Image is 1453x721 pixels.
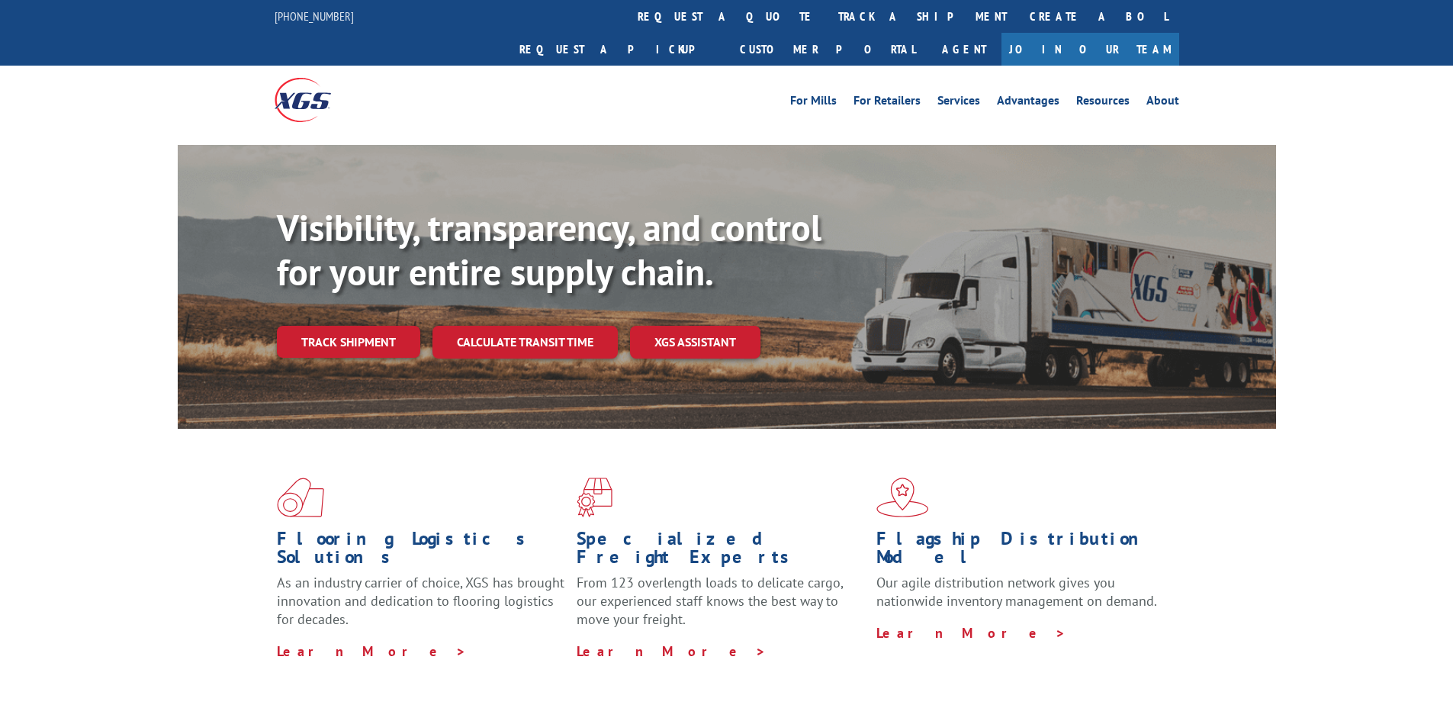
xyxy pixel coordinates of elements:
a: Track shipment [277,326,420,358]
a: Request a pickup [508,33,728,66]
a: XGS ASSISTANT [630,326,760,359]
a: [PHONE_NUMBER] [275,8,354,24]
a: Join Our Team [1001,33,1179,66]
a: Learn More > [277,642,467,660]
span: Our agile distribution network gives you nationwide inventory management on demand. [876,574,1157,610]
a: Learn More > [577,642,767,660]
a: For Mills [790,95,837,111]
a: About [1146,95,1179,111]
img: xgs-icon-focused-on-flooring-red [577,478,612,517]
img: xgs-icon-total-supply-chain-intelligence-red [277,478,324,517]
a: Learn More > [876,624,1066,642]
img: xgs-icon-flagship-distribution-model-red [876,478,929,517]
a: Calculate transit time [432,326,618,359]
h1: Flooring Logistics Solutions [277,529,565,574]
a: Agent [927,33,1001,66]
h1: Specialized Freight Experts [577,529,865,574]
span: As an industry carrier of choice, XGS has brought innovation and dedication to flooring logistics... [277,574,564,628]
b: Visibility, transparency, and control for your entire supply chain. [277,204,821,295]
p: From 123 overlength loads to delicate cargo, our experienced staff knows the best way to move you... [577,574,865,642]
a: Services [937,95,980,111]
a: For Retailers [853,95,921,111]
a: Advantages [997,95,1059,111]
a: Resources [1076,95,1130,111]
a: Customer Portal [728,33,927,66]
h1: Flagship Distribution Model [876,529,1165,574]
